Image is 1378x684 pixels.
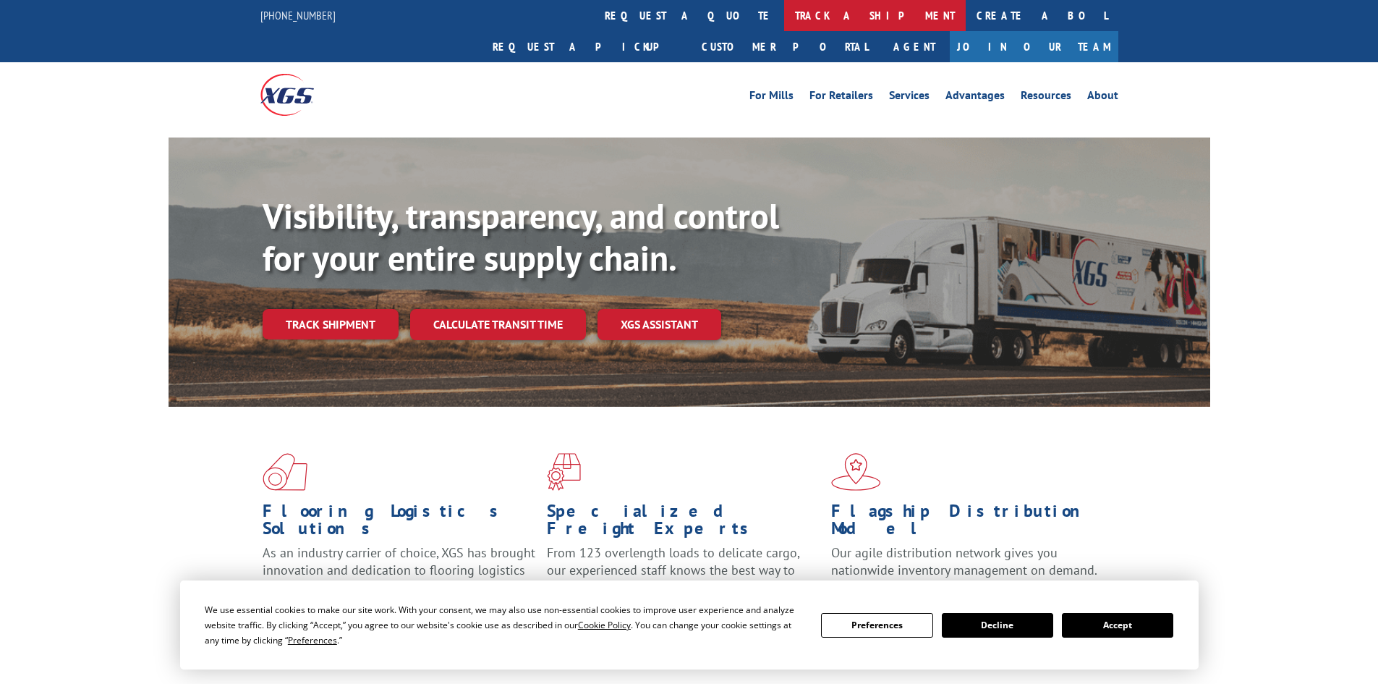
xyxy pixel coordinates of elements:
span: Cookie Policy [578,619,631,631]
a: XGS ASSISTANT [597,309,721,340]
div: Cookie Consent Prompt [180,580,1199,670]
a: Agent [879,31,950,62]
a: Resources [1021,90,1071,106]
img: xgs-icon-focused-on-flooring-red [547,453,581,491]
a: Calculate transit time [410,309,586,340]
p: From 123 overlength loads to delicate cargo, our experienced staff knows the best way to move you... [547,544,820,609]
button: Preferences [821,613,932,638]
a: Request a pickup [482,31,691,62]
button: Accept [1062,613,1173,638]
button: Decline [942,613,1053,638]
a: Services [889,90,930,106]
a: Track shipment [263,309,399,339]
a: Advantages [945,90,1005,106]
a: Customer Portal [691,31,879,62]
a: About [1087,90,1118,106]
h1: Flooring Logistics Solutions [263,502,536,544]
span: Our agile distribution network gives you nationwide inventory management on demand. [831,544,1097,578]
span: As an industry carrier of choice, XGS has brought innovation and dedication to flooring logistics... [263,544,535,596]
div: We use essential cookies to make our site work. With your consent, we may also use non-essential ... [205,602,804,648]
b: Visibility, transparency, and control for your entire supply chain. [263,193,779,280]
h1: Flagship Distribution Model [831,502,1105,544]
h1: Specialized Freight Experts [547,502,820,544]
span: Preferences [288,634,337,646]
a: For Retailers [809,90,873,106]
a: Join Our Team [950,31,1118,62]
a: [PHONE_NUMBER] [260,8,336,22]
img: xgs-icon-total-supply-chain-intelligence-red [263,453,307,491]
a: For Mills [749,90,794,106]
img: xgs-icon-flagship-distribution-model-red [831,453,881,491]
